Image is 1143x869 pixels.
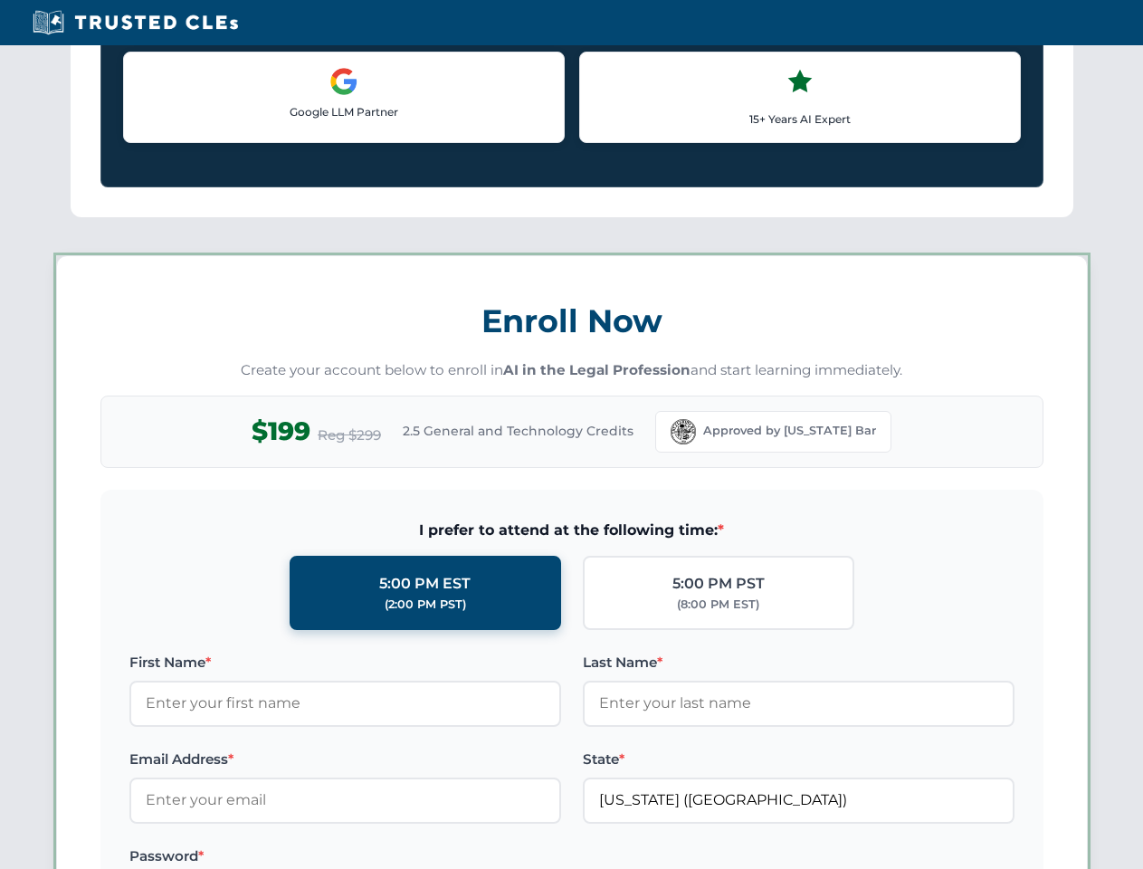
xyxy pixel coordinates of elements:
div: 5:00 PM EST [379,572,471,596]
p: Google LLM Partner [138,103,549,120]
span: I prefer to attend at the following time: [129,519,1014,542]
input: Florida (FL) [583,778,1014,823]
p: 15+ Years AI Expert [595,110,1005,128]
strong: AI in the Legal Profession [503,361,691,378]
span: $199 [252,411,310,452]
p: Create your account below to enroll in and start learning immediately. [100,360,1043,381]
label: Last Name [583,652,1014,673]
h3: Enroll Now [100,292,1043,349]
input: Enter your last name [583,681,1014,726]
input: Enter your email [129,778,561,823]
span: Reg $299 [318,425,381,446]
img: Florida Bar [671,419,696,444]
label: State [583,749,1014,770]
img: Google [329,67,358,96]
label: Password [129,845,561,867]
label: Email Address [129,749,561,770]
input: Enter your first name [129,681,561,726]
label: First Name [129,652,561,673]
span: 2.5 General and Technology Credits [403,421,633,441]
div: (2:00 PM PST) [385,596,466,614]
div: (8:00 PM EST) [677,596,759,614]
img: Trusted CLEs [27,9,243,36]
span: Approved by [US_STATE] Bar [703,422,876,440]
div: 5:00 PM PST [672,572,765,596]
